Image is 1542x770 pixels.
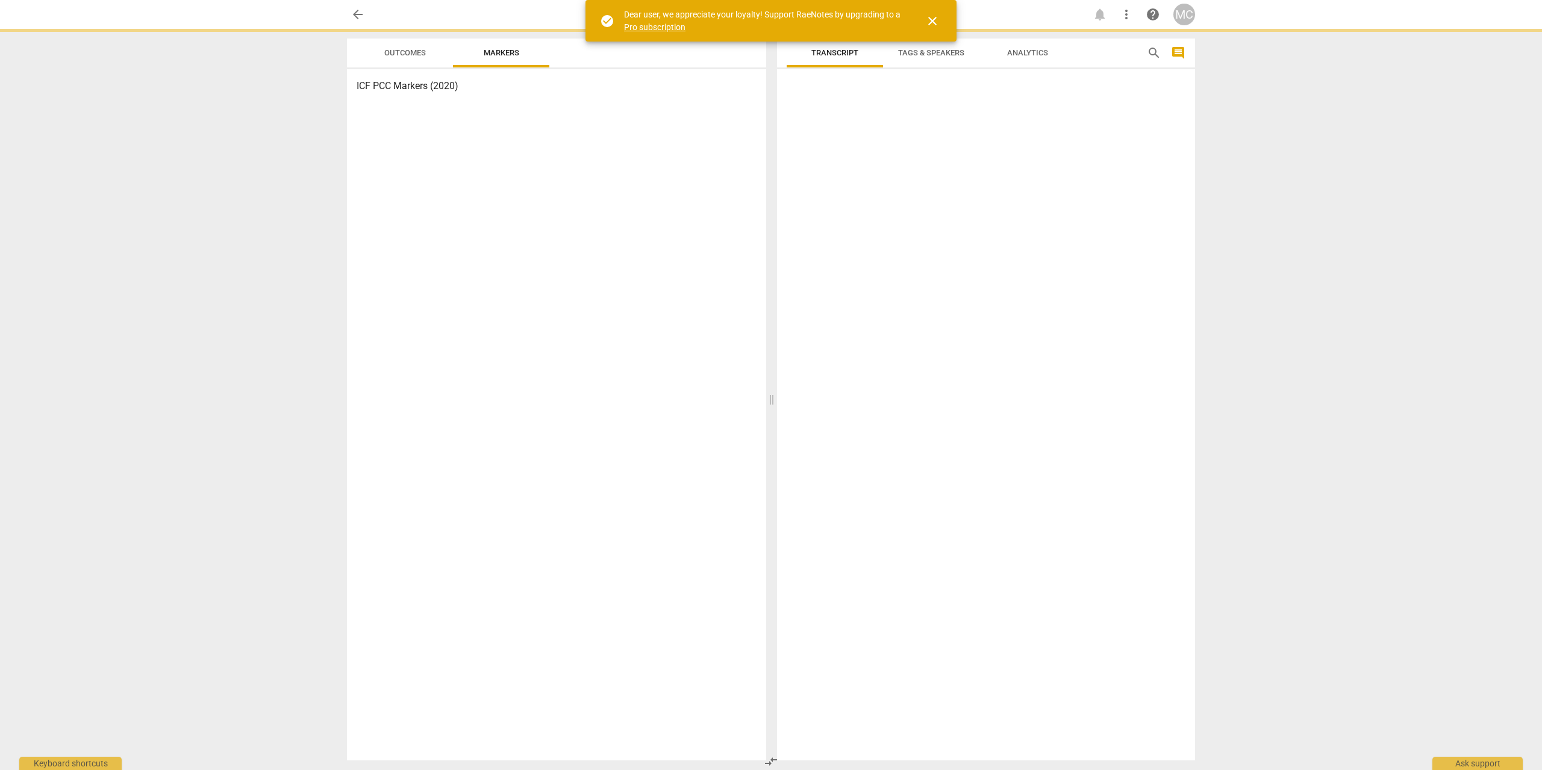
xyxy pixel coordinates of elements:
[484,48,519,57] span: Markers
[1144,43,1164,63] button: Search
[351,7,365,22] span: arrow_back
[1173,4,1195,25] button: MC
[384,48,426,57] span: Outcomes
[925,14,940,28] span: close
[1432,757,1523,770] div: Ask support
[1007,48,1048,57] span: Analytics
[600,14,614,28] span: check_circle
[898,48,964,57] span: Tags & Speakers
[1142,4,1164,25] a: Help
[19,757,122,770] div: Keyboard shortcuts
[357,79,757,93] h3: ICF PCC Markers (2020)
[624,22,685,32] a: Pro subscription
[764,754,778,769] span: compare_arrows
[1169,43,1188,63] button: Show/Hide comments
[918,7,947,36] button: Close
[811,48,858,57] span: Transcript
[1147,46,1161,60] span: search
[1119,7,1134,22] span: more_vert
[1171,46,1185,60] span: comment
[1146,7,1160,22] span: help
[624,8,904,33] div: Dear user, we appreciate your loyalty! Support RaeNotes by upgrading to a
